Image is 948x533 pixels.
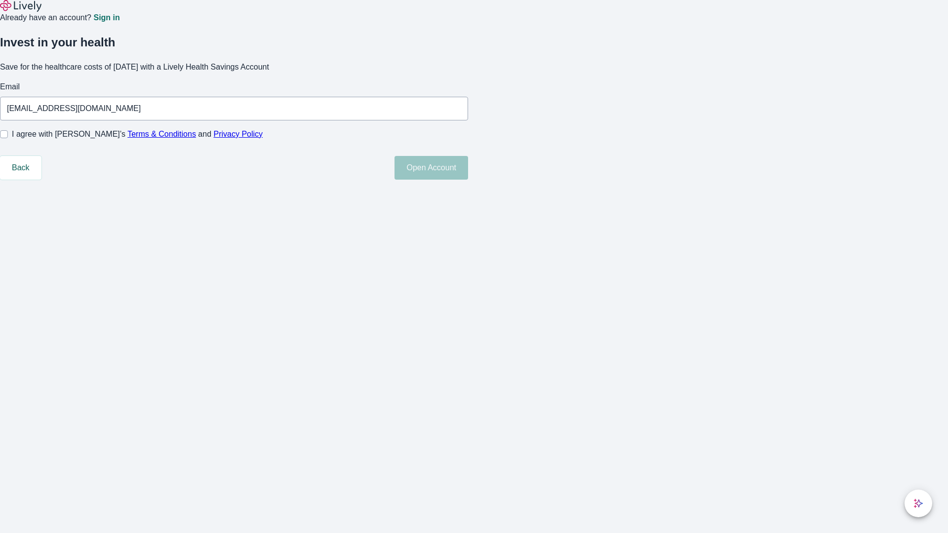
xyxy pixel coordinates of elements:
svg: Lively AI Assistant [913,498,923,508]
span: I agree with [PERSON_NAME]’s and [12,128,263,140]
a: Privacy Policy [214,130,263,138]
a: Terms & Conditions [127,130,196,138]
button: chat [905,490,932,517]
a: Sign in [93,14,119,22]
